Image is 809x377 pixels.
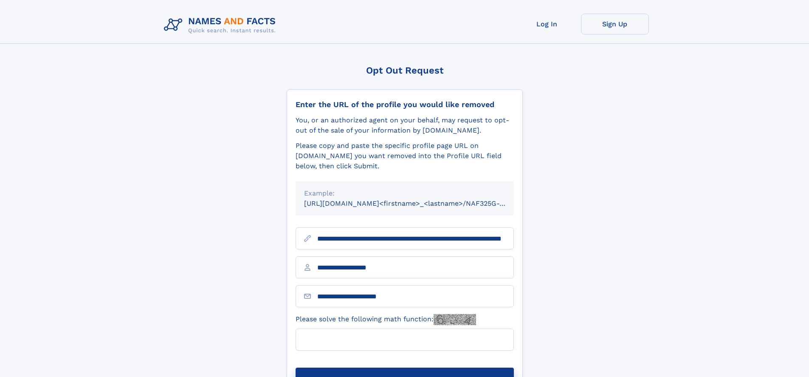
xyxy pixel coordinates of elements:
div: Opt Out Request [287,65,523,76]
a: Log In [513,14,581,34]
img: Logo Names and Facts [161,14,283,37]
div: Please copy and paste the specific profile page URL on [DOMAIN_NAME] you want removed into the Pr... [296,141,514,171]
div: You, or an authorized agent on your behalf, may request to opt-out of the sale of your informatio... [296,115,514,136]
label: Please solve the following math function: [296,314,476,325]
small: [URL][DOMAIN_NAME]<firstname>_<lastname>/NAF325G-xxxxxxxx [304,199,530,207]
div: Enter the URL of the profile you would like removed [296,100,514,109]
div: Example: [304,188,505,198]
a: Sign Up [581,14,649,34]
